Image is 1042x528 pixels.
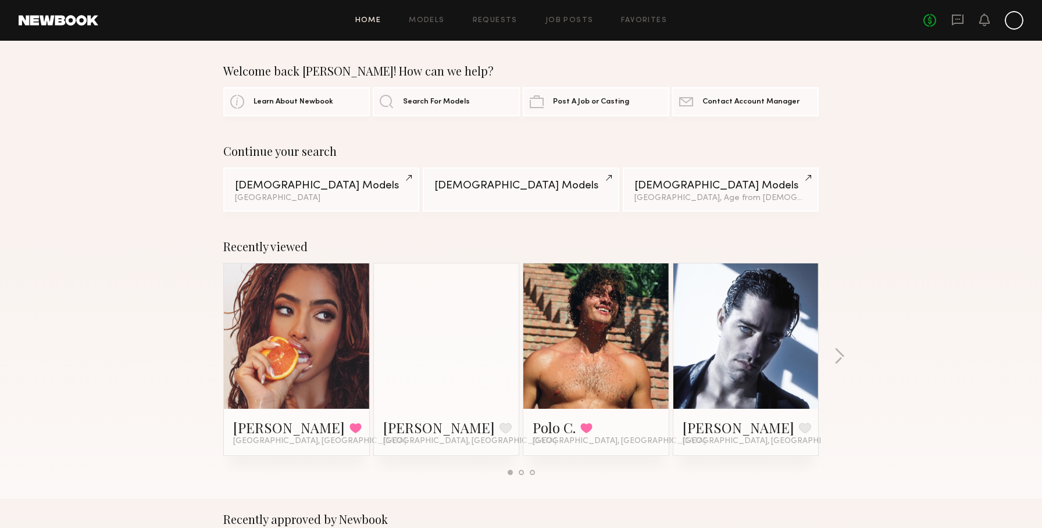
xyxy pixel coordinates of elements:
[233,418,345,437] a: [PERSON_NAME]
[621,17,667,24] a: Favorites
[383,437,556,446] span: [GEOGRAPHIC_DATA], [GEOGRAPHIC_DATA]
[383,418,495,437] a: [PERSON_NAME]
[533,437,706,446] span: [GEOGRAPHIC_DATA], [GEOGRAPHIC_DATA]
[403,98,470,106] span: Search For Models
[223,144,819,158] div: Continue your search
[355,17,381,24] a: Home
[223,167,419,212] a: [DEMOGRAPHIC_DATA] Models[GEOGRAPHIC_DATA]
[533,418,576,437] a: Polo C.
[702,98,800,106] span: Contact Account Manager
[235,180,408,191] div: [DEMOGRAPHIC_DATA] Models
[634,194,807,202] div: [GEOGRAPHIC_DATA], Age from [DEMOGRAPHIC_DATA].
[223,512,819,526] div: Recently approved by Newbook
[523,87,669,116] a: Post A Job or Casting
[434,180,607,191] div: [DEMOGRAPHIC_DATA] Models
[223,240,819,254] div: Recently viewed
[473,17,518,24] a: Requests
[233,437,406,446] span: [GEOGRAPHIC_DATA], [GEOGRAPHIC_DATA]
[223,64,819,78] div: Welcome back [PERSON_NAME]! How can we help?
[423,167,619,212] a: [DEMOGRAPHIC_DATA] Models
[634,180,807,191] div: [DEMOGRAPHIC_DATA] Models
[683,437,856,446] span: [GEOGRAPHIC_DATA], [GEOGRAPHIC_DATA]
[623,167,819,212] a: [DEMOGRAPHIC_DATA] Models[GEOGRAPHIC_DATA], Age from [DEMOGRAPHIC_DATA].
[235,194,408,202] div: [GEOGRAPHIC_DATA]
[254,98,333,106] span: Learn About Newbook
[553,98,629,106] span: Post A Job or Casting
[373,87,519,116] a: Search For Models
[683,418,794,437] a: [PERSON_NAME]
[409,17,444,24] a: Models
[672,87,819,116] a: Contact Account Manager
[223,87,370,116] a: Learn About Newbook
[545,17,594,24] a: Job Posts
